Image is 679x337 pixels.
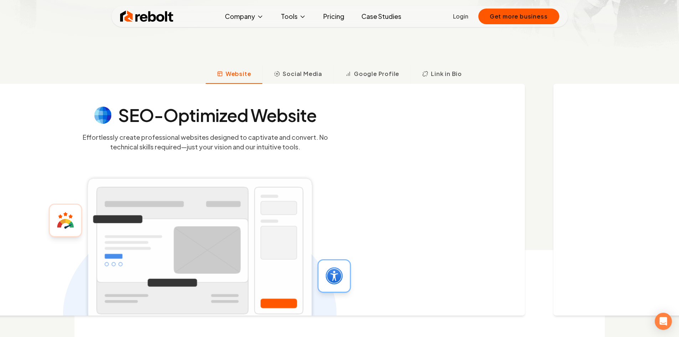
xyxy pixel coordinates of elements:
button: Link in Bio [411,65,473,84]
span: Google Profile [354,70,399,78]
button: Company [219,9,269,24]
a: Case Studies [356,9,407,24]
button: Get more business [478,9,559,24]
button: Google Profile [334,65,411,84]
span: Social Media [283,70,322,78]
button: Website [206,65,263,84]
a: Login [453,12,468,21]
button: Tools [275,9,312,24]
span: Website [226,70,251,78]
p: Effortlessly create professional websites designed to captivate and convert. No technical skills ... [68,132,342,152]
span: Link in Bio [431,70,462,78]
img: Rebolt Logo [120,9,174,24]
h4: SEO-Optimized Website [118,107,317,124]
button: Social Media [262,65,334,84]
a: Pricing [318,9,350,24]
div: Open Intercom Messenger [655,313,672,330]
